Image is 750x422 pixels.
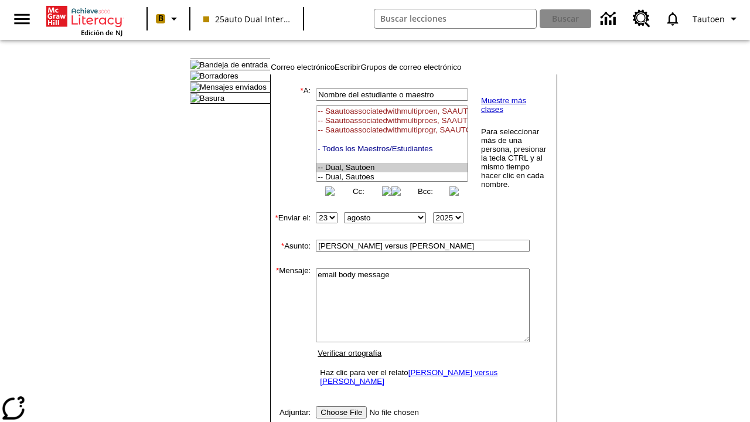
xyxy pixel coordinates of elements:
img: folder_icon.gif [190,71,200,80]
img: button_right.png [449,186,459,196]
a: Centro de información [594,3,626,35]
td: Enviar el: [271,210,311,226]
option: -- Saautoassociatedwithmultiproen, SAAUTOASSOCIATEDWITHMULTIPROGRAMEN [316,107,468,116]
option: - Todos los Maestros/Estudiantes [316,144,468,154]
img: folder_icon.gif [190,82,200,91]
a: Notificaciones [657,4,688,34]
td: Adjuntar: [271,404,311,421]
option: -- Saautoassociatedwithmultiproes, SAAUTOASSOCIATEDWITHMULTIPROGRAMES [316,116,468,125]
button: Abrir el menú lateral [5,2,39,36]
a: [PERSON_NAME] versus [PERSON_NAME] [320,368,497,386]
img: button_left.png [325,186,335,196]
a: Verificar ortografía [318,349,381,358]
a: Centro de recursos, Se abrirá en una pestaña nueva. [626,3,657,35]
a: Borradores [200,72,238,80]
img: spacer.gif [271,226,282,237]
a: Grupos de correo electrónico [361,63,462,72]
img: spacer.gif [311,139,313,145]
option: -- Dual, Sautoes [316,172,468,182]
a: Mensajes enviados [200,83,267,91]
img: button_right.png [382,186,391,196]
td: Haz clic para ver el relato [317,365,529,389]
td: A: [271,86,311,198]
img: spacer.gif [271,254,282,266]
td: Asunto: [271,237,311,254]
img: spacer.gif [311,217,311,218]
img: spacer.gif [311,246,311,246]
span: Edición de NJ [81,28,122,37]
a: Escribir [335,63,360,72]
a: Muestre más clases [481,96,526,114]
img: spacer.gif [271,198,282,210]
img: folder_icon.gif [190,60,200,69]
img: button_left.png [391,186,401,196]
td: Para seleccionar más de una persona, presionar la tecla CTRL y al mismo tiempo hacer clic en cada... [480,127,547,189]
button: Boost El color de la clase es melocotón. Cambiar el color de la clase. [151,8,186,29]
a: Cc: [353,187,364,196]
div: Portada [46,4,122,37]
a: Bandeja de entrada [200,60,268,69]
a: Bcc: [418,187,433,196]
input: Buscar campo [374,9,536,28]
button: Perfil/Configuración [688,8,745,29]
td: Mensaje: [271,266,311,392]
img: folder_icon.gif [190,93,200,103]
span: B [158,11,163,26]
img: spacer.gif [271,392,282,404]
a: Basura [200,94,224,103]
option: -- Dual, Sautoen [316,163,468,172]
span: Tautoen [693,13,725,25]
span: 25auto Dual International [203,13,290,25]
option: -- Saautoassociatedwithmultiprogr, SAAUTOASSOCIATEDWITHMULTIPROGRAMCLA [316,125,468,135]
a: Correo electrónico [271,63,335,72]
